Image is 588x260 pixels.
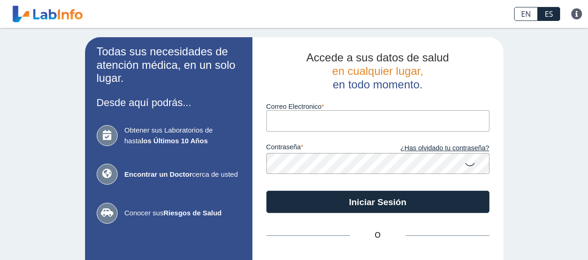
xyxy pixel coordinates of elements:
button: Iniciar Sesión [266,191,489,213]
h2: Todas sus necesidades de atención médica, en un solo lugar. [97,45,241,85]
span: Accede a sus datos de salud [306,51,449,64]
a: EN [514,7,538,21]
span: cerca de usted [125,169,241,180]
span: Conocer sus [125,208,241,219]
span: en todo momento. [333,78,423,91]
span: en cualquier lugar, [332,65,423,77]
b: Encontrar un Doctor [125,170,192,178]
label: contraseña [266,143,378,153]
b: Riesgos de Salud [164,209,222,217]
a: ¿Has olvidado tu contraseña? [378,143,489,153]
b: los Últimos 10 Años [141,137,208,145]
span: O [350,230,406,241]
h3: Desde aquí podrás... [97,97,241,108]
span: Obtener sus Laboratorios de hasta [125,125,241,146]
a: ES [538,7,560,21]
label: Correo Electronico [266,103,489,110]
